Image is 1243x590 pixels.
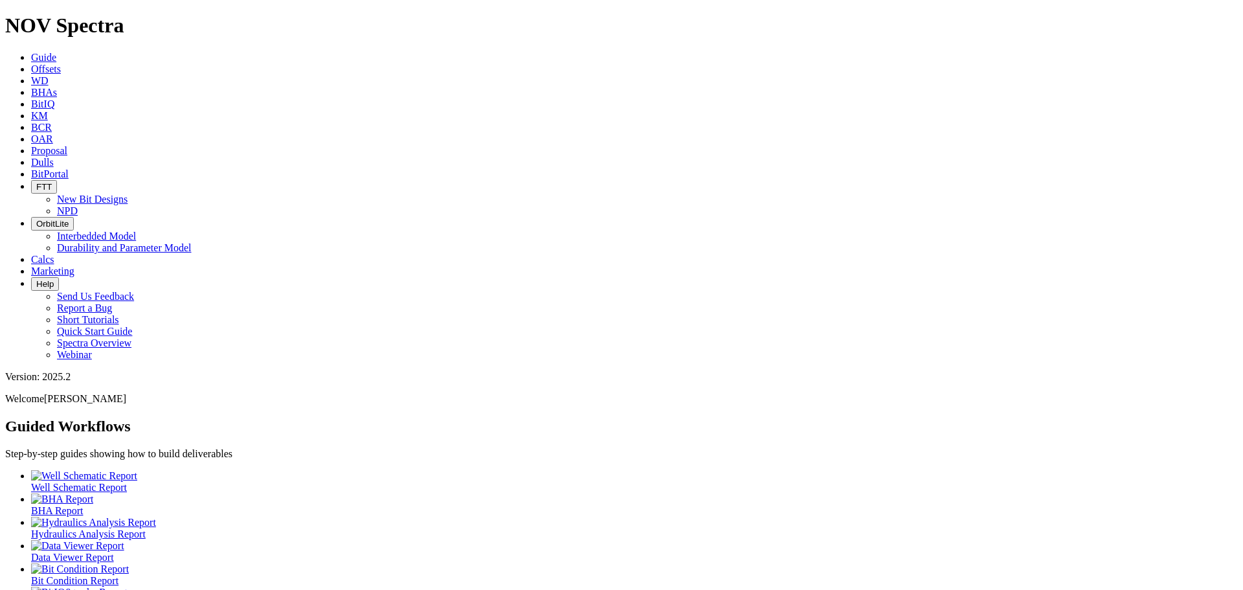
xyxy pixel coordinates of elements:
a: Dulls [31,157,54,168]
button: FTT [31,180,57,194]
a: Guide [31,52,56,63]
span: FTT [36,182,52,192]
a: New Bit Designs [57,194,128,205]
a: Well Schematic Report Well Schematic Report [31,470,1238,493]
a: WD [31,75,49,86]
a: Interbedded Model [57,231,136,242]
img: Data Viewer Report [31,540,124,552]
span: Help [36,279,54,289]
a: Data Viewer Report Data Viewer Report [31,540,1238,563]
a: Bit Condition Report Bit Condition Report [31,563,1238,586]
a: Offsets [31,63,61,74]
a: Durability and Parameter Model [57,242,192,253]
a: KM [31,110,48,121]
img: Bit Condition Report [31,563,129,575]
img: BHA Report [31,494,93,505]
button: OrbitLite [31,217,74,231]
div: Version: 2025.2 [5,371,1238,383]
span: BHA Report [31,505,83,516]
a: Proposal [31,145,67,156]
a: BitIQ [31,98,54,109]
img: Hydraulics Analysis Report [31,517,156,528]
a: BHAs [31,87,57,98]
span: Hydraulics Analysis Report [31,528,146,539]
a: NPD [57,205,78,216]
h2: Guided Workflows [5,418,1238,435]
a: Quick Start Guide [57,326,132,337]
a: BitPortal [31,168,69,179]
a: Marketing [31,266,74,277]
a: Spectra Overview [57,337,131,348]
p: Step-by-step guides showing how to build deliverables [5,448,1238,460]
a: Calcs [31,254,54,265]
a: OAR [31,133,53,144]
a: Short Tutorials [57,314,119,325]
a: BHA Report BHA Report [31,494,1238,516]
a: Hydraulics Analysis Report Hydraulics Analysis Report [31,517,1238,539]
h1: NOV Spectra [5,14,1238,38]
img: Well Schematic Report [31,470,137,482]
span: Bit Condition Report [31,575,118,586]
span: OrbitLite [36,219,69,229]
button: Help [31,277,59,291]
span: Data Viewer Report [31,552,114,563]
p: Welcome [5,393,1238,405]
a: Webinar [57,349,92,360]
span: [PERSON_NAME] [44,393,126,404]
a: BCR [31,122,52,133]
a: Send Us Feedback [57,291,134,302]
a: Report a Bug [57,302,112,313]
span: Well Schematic Report [31,482,127,493]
